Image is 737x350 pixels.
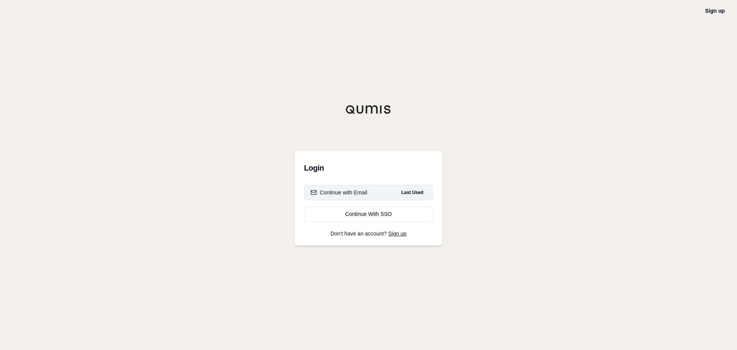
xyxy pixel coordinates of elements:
[304,231,433,236] p: Don't have an account?
[705,8,725,14] a: Sign up
[311,189,367,196] div: Continue with Email
[388,231,407,237] a: Sign up
[311,210,426,218] div: Continue With SSO
[398,188,426,197] span: Last Used
[304,185,433,200] button: Continue with EmailLast Used
[304,206,433,222] a: Continue With SSO
[345,105,392,114] img: Qumis
[304,160,433,176] h3: Login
